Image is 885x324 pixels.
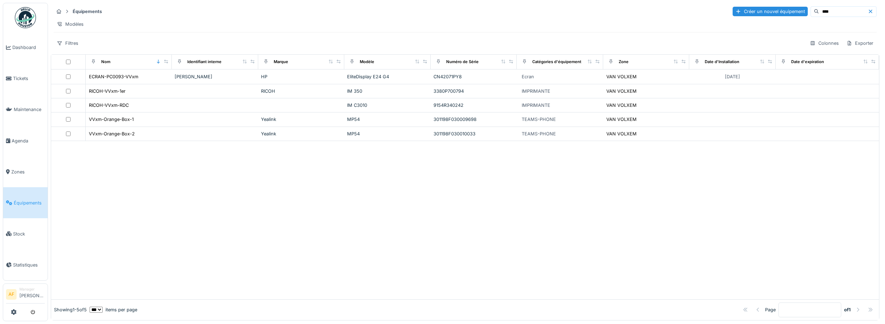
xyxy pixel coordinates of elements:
a: Statistiques [3,249,48,280]
a: Tickets [3,63,48,94]
div: Créer un nouvel équipement [733,7,808,16]
li: [PERSON_NAME] [19,287,45,302]
div: Colonnes [807,38,842,48]
div: IMPRIMANTE [522,102,550,109]
div: Yealink [261,116,341,123]
div: Modèles [54,19,87,29]
a: Dashboard [3,32,48,63]
div: Date d'expiration [791,59,824,65]
strong: of 1 [844,306,851,313]
span: Statistiques [13,262,45,268]
div: IMPRIMANTE [522,88,550,94]
img: Badge_color-CXgf-gQk.svg [15,7,36,28]
div: VAN VOLXEM [606,116,637,123]
div: Ecran [522,73,534,80]
span: Dashboard [12,44,45,51]
div: VAN VOLXEM [606,88,637,94]
div: MP54 [347,130,428,137]
div: VVxm-Orange-Box-2 [89,130,135,137]
span: Stock [13,231,45,237]
div: Manager [19,287,45,292]
div: Zone [619,59,629,65]
a: AF Manager[PERSON_NAME] [6,287,45,304]
div: ECRAN-PC0093-VVxm [89,73,138,80]
div: RICOH-VVxm-RDC [89,102,129,109]
a: Agenda [3,125,48,156]
div: MP54 [347,116,428,123]
div: VVxm-Orange-Box-1 [89,116,134,123]
strong: Équipements [70,8,105,15]
li: AF [6,289,17,300]
div: Modèle [360,59,374,65]
div: Catégories d'équipement [532,59,581,65]
div: Exporter [843,38,877,48]
div: Nom [101,59,110,65]
div: [DATE] [725,73,740,80]
div: VAN VOLXEM [606,130,637,137]
a: Stock [3,218,48,249]
div: [PERSON_NAME] [175,73,255,80]
div: HP [261,73,341,80]
div: 301198F030010033 [434,130,514,137]
div: Date d'Installation [705,59,739,65]
div: TEAMS-PHONE [522,130,556,137]
div: 301198F030009698 [434,116,514,123]
div: 9154R340242 [434,102,514,109]
div: CN42071PY8 [434,73,514,80]
div: Numéro de Série [446,59,479,65]
div: items per page [90,306,137,313]
div: EliteDisplay E24 G4 [347,73,428,80]
div: Marque [274,59,288,65]
div: RICOH-VVxm-1er [89,88,126,94]
a: Maintenance [3,94,48,125]
div: VAN VOLXEM [606,102,637,109]
div: IM C3010 [347,102,428,109]
span: Équipements [14,200,45,206]
div: 3380P700794 [434,88,514,94]
div: Yealink [261,130,341,137]
span: Tickets [13,75,45,82]
div: TEAMS-PHONE [522,116,556,123]
div: Showing 1 - 5 of 5 [54,306,87,313]
span: Agenda [12,137,45,144]
div: Page [765,306,776,313]
div: Filtres [54,38,81,48]
div: RICOH [261,88,341,94]
a: Zones [3,156,48,187]
div: IM 350 [347,88,428,94]
a: Équipements [3,187,48,218]
div: VAN VOLXEM [606,73,637,80]
span: Maintenance [14,106,45,113]
div: Identifiant interne [187,59,222,65]
span: Zones [11,169,45,175]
